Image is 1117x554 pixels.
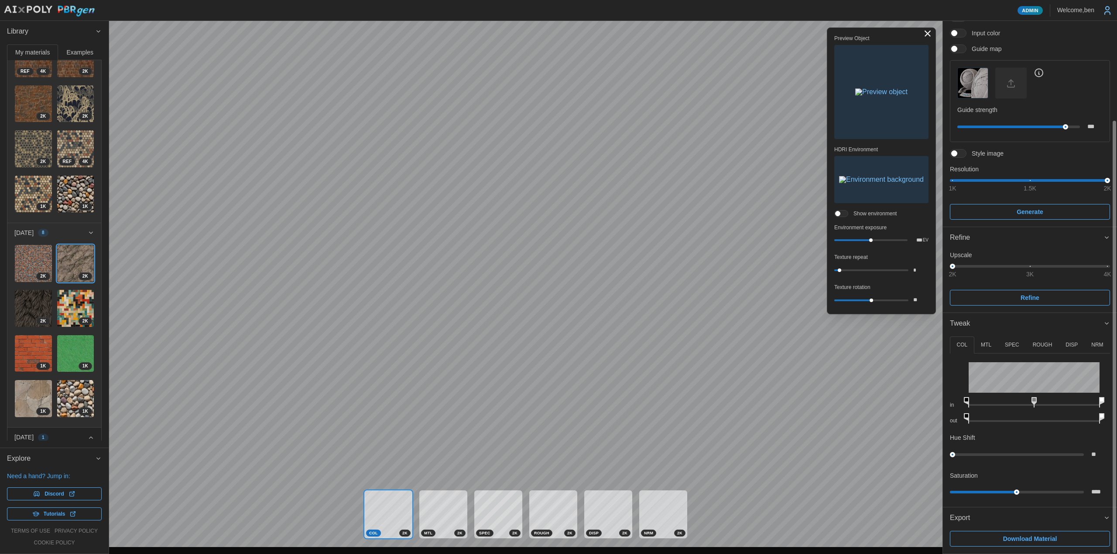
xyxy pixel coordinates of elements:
[7,223,101,242] button: [DATE]8
[15,85,52,122] img: baI6HOqcN2N0kLHV6HEe
[950,401,962,409] p: in
[644,530,653,536] span: NRM
[57,130,95,168] a: 3OH8dOOcLztmL0gIbVeh4KREF
[966,29,1000,37] span: Input color
[589,530,599,536] span: DISP
[57,380,95,418] a: rFJ8jqiWa4jcU3iV9a8T1K
[922,27,934,40] button: Toggle viewport controls
[57,85,94,122] img: 1vXLSweGIcjDdiMKpgYm
[82,158,88,165] span: 4 K
[957,68,988,99] button: Guide map
[534,530,549,536] span: ROUGH
[950,251,1110,259] p: Upscale
[834,35,929,42] p: Preview Object
[82,273,88,280] span: 2 K
[622,530,627,536] span: 2 K
[834,254,929,261] p: Texture repeat
[402,530,408,536] span: 2 K
[950,313,1103,334] span: Tweak
[40,363,46,370] span: 1 K
[34,539,75,547] a: cookie policy
[7,507,102,520] a: Tutorials
[82,203,88,210] span: 1 K
[7,448,95,469] span: Explore
[923,238,929,242] p: EV
[1021,290,1039,305] span: Refine
[512,530,517,536] span: 2 K
[834,45,929,139] button: Preview object
[943,529,1117,554] div: Export
[57,85,95,123] a: 1vXLSweGIcjDdiMKpgYm2K
[57,335,94,372] img: vFkMWn5QEnK99mBZCYbX
[457,530,463,536] span: 2 K
[57,176,94,213] img: YxssYRIZkHV5myLvHj3a
[40,203,46,210] span: 1 K
[14,433,34,442] p: [DATE]
[14,175,52,213] a: PivPJkOK2vv06AM9d33M1K
[1033,341,1052,349] p: ROUGH
[14,335,52,373] a: Fo0AmR2Em6kx9eQmZr1U1K
[82,318,88,325] span: 2 K
[67,49,93,55] span: Examples
[1005,341,1019,349] p: SPEC
[15,49,50,55] span: My materials
[834,284,929,291] p: Texture rotation
[677,530,682,536] span: 2 K
[7,38,101,223] div: [DATE]8
[44,508,65,520] span: Tutorials
[943,313,1117,334] button: Tweak
[40,68,46,75] span: 4 K
[57,245,94,282] img: LnDkSaN7ep7sY6LP2SDh
[82,113,88,120] span: 2 K
[15,380,52,417] img: oxDmfZJz7FZSMmrcnOfU
[3,5,95,17] img: AIxPoly PBRgen
[15,176,52,213] img: PivPJkOK2vv06AM9d33M
[57,290,94,327] img: Lot5JXRBg5CGpDov1Lct
[848,210,897,217] span: Show environment
[957,105,1103,114] p: Guide strength
[42,229,45,236] span: 8
[950,165,1110,173] p: Resolution
[567,530,572,536] span: 2 K
[15,130,52,167] img: QCi17TOVhXxFJeKn2Cfk
[11,527,50,535] a: terms of use
[57,380,94,417] img: rFJ8jqiWa4jcU3iV9a8T
[15,290,52,327] img: cJ6GNwa3zlc55ZIsjlj0
[7,21,95,42] span: Library
[14,130,52,168] a: QCi17TOVhXxFJeKn2Cfk2K
[57,130,94,167] img: 3OH8dOOcLztmL0gIbVeh
[63,158,72,165] span: REF
[82,363,88,370] span: 1 K
[15,335,52,372] img: Fo0AmR2Em6kx9eQmZr1U
[479,530,490,536] span: SPEC
[855,88,908,95] img: Preview object
[21,68,30,75] span: REF
[1091,341,1103,349] p: NRM
[834,146,929,153] p: HDRI Environment
[7,428,101,447] button: [DATE]1
[956,341,967,349] p: COL
[7,242,101,427] div: [DATE]8
[45,488,64,500] span: Discord
[7,472,102,480] p: Need a hand? Jump in:
[40,318,46,325] span: 2 K
[40,113,46,120] span: 2 K
[950,290,1110,306] button: Refine
[966,44,1001,53] span: Guide map
[7,487,102,500] a: Discord
[1066,341,1078,349] p: DISP
[57,175,95,213] a: YxssYRIZkHV5myLvHj3a1K
[834,156,929,203] button: Environment background
[14,289,52,327] a: cJ6GNwa3zlc55ZIsjlj02K
[981,341,991,349] p: MTL
[950,417,962,425] p: out
[950,471,978,480] p: Saturation
[1017,204,1043,219] span: Generate
[950,507,1103,529] span: Export
[14,85,52,123] a: baI6HOqcN2N0kLHV6HEe2K
[40,158,46,165] span: 2 K
[943,248,1117,313] div: Refine
[958,68,988,98] img: Guide map
[82,68,88,75] span: 2 K
[82,408,88,415] span: 1 K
